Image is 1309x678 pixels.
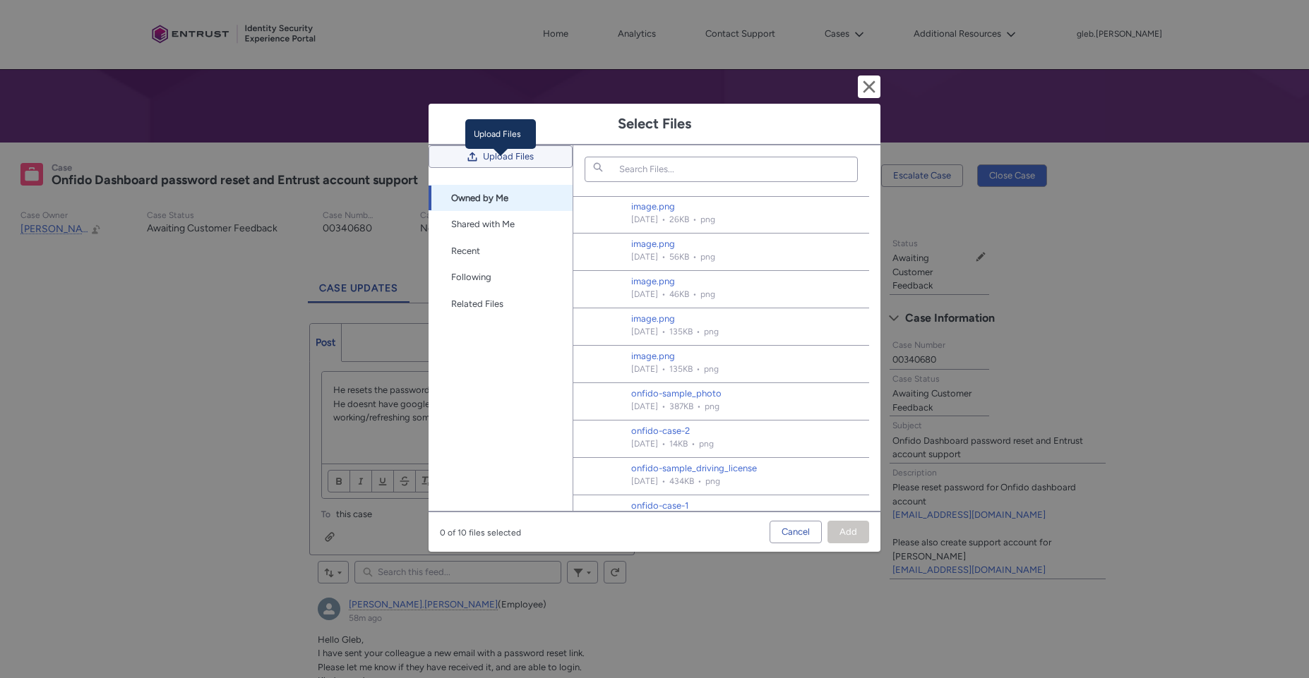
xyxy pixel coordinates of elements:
[683,364,693,374] span: KB
[483,146,534,167] span: Upload Files
[429,145,573,168] button: Upload Files
[827,521,869,543] button: Add
[683,327,693,337] span: KB
[631,214,669,224] span: [DATE]
[858,75,880,98] button: Cancel and close
[669,289,679,299] span: 46
[429,211,573,238] a: Shared with Me
[669,327,683,337] span: 135
[704,364,719,374] span: png
[678,439,688,449] span: KB
[440,115,869,133] h1: Select Files
[631,401,669,411] span: [DATE]
[631,364,669,374] span: [DATE]
[631,312,719,326] span: image.png
[669,439,678,449] span: 14
[429,264,573,291] a: Following
[631,327,669,337] span: [DATE]
[429,238,573,265] a: Recent
[679,214,689,224] span: KB
[631,274,715,289] span: image.png
[669,252,679,262] span: 56
[465,119,536,149] div: Upload Files
[770,521,822,543] button: Cancel
[631,252,669,262] span: [DATE]
[705,401,719,411] span: png
[704,327,719,337] span: png
[683,401,693,411] span: KB
[585,157,858,182] input: Search Files...
[700,289,715,299] span: png
[429,185,573,212] a: Owned by Me
[679,289,689,299] span: KB
[631,349,719,363] span: image.png
[700,252,715,262] span: png
[631,289,669,299] span: [DATE]
[684,476,694,486] span: KB
[631,424,714,438] span: onfido-case-2
[782,521,810,543] span: Cancel
[631,237,715,251] span: image.png
[631,200,715,214] span: image.png
[631,439,669,449] span: [DATE]
[679,252,689,262] span: KB
[631,476,669,486] span: [DATE]
[631,499,719,513] span: onfido-case-1
[631,387,722,401] span: onfido-sample_photo
[429,291,573,317] a: Related Files
[440,521,521,539] span: 0 of 10 files selected
[631,461,757,476] span: onfido-sample_driving_license
[669,401,683,411] span: 387
[699,439,714,449] span: png
[669,214,679,224] span: 26
[669,364,683,374] span: 135
[700,214,715,224] span: png
[669,476,684,486] span: 434
[705,476,720,486] span: png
